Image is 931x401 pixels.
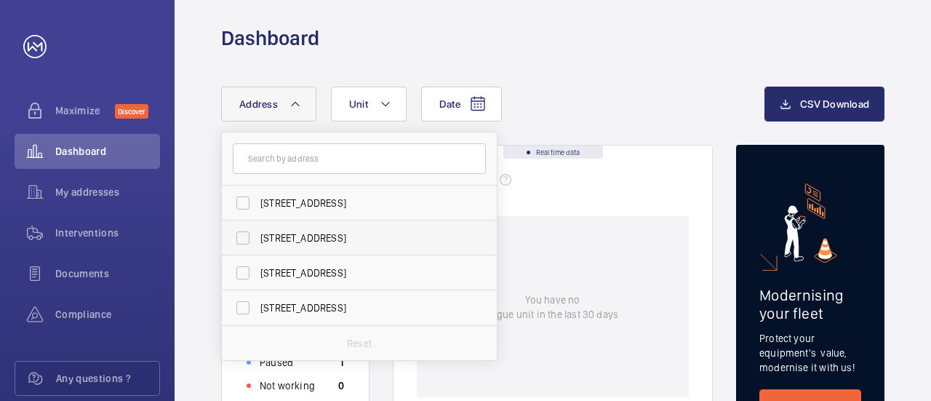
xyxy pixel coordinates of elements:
h1: Dashboard [221,25,319,52]
p: 1 [340,355,344,370]
p: You have no rogue unit in the last 30 days [487,293,618,322]
span: Discover [115,104,148,119]
button: CSV Download [764,87,884,122]
p: Protect your equipment's value, modernise it with us! [759,331,861,375]
input: Search by address [233,143,486,174]
span: Compliance [55,307,160,322]
button: Date [421,87,502,122]
p: Not working [260,378,315,393]
span: Address [239,98,278,110]
h2: Modernising your fleet [759,286,861,322]
span: Date [439,98,460,110]
span: Interventions [55,226,160,240]
p: Reset [347,336,372,351]
span: Unit [349,98,368,110]
span: CSV Download [800,98,869,110]
button: Address [221,87,316,122]
button: Unit [331,87,407,122]
span: Documents [55,266,160,281]
span: [STREET_ADDRESS] [260,301,460,315]
div: Real time data [503,146,603,159]
span: [STREET_ADDRESS] [260,196,460,210]
span: Dashboard [55,144,160,159]
span: My addresses [55,185,160,199]
span: [STREET_ADDRESS] [260,231,460,245]
span: [STREET_ADDRESS] [260,266,460,280]
p: 0 [338,378,344,393]
p: Paused [260,355,293,370]
span: Any questions ? [56,371,159,386]
span: Maximize [55,103,115,118]
img: marketing-card.svg [784,183,837,263]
